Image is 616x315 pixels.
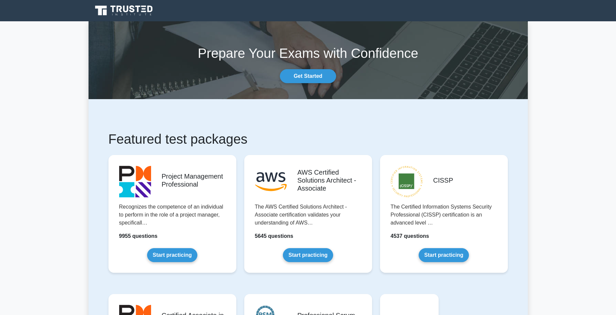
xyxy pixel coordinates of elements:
[147,248,197,262] a: Start practicing
[419,248,469,262] a: Start practicing
[280,69,336,83] a: Get Started
[89,45,528,61] h1: Prepare Your Exams with Confidence
[108,131,508,147] h1: Featured test packages
[283,248,333,262] a: Start practicing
